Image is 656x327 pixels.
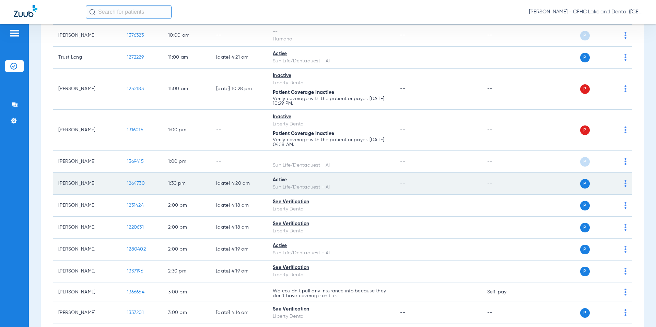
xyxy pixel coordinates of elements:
[211,195,267,217] td: [DATE] 4:18 AM
[482,302,528,324] td: --
[273,36,389,43] div: Humana
[400,225,405,230] span: --
[14,5,37,17] img: Zuub Logo
[211,110,267,151] td: --
[580,125,590,135] span: P
[211,151,267,173] td: --
[482,217,528,239] td: --
[273,198,389,206] div: See Verification
[400,181,405,186] span: --
[400,128,405,132] span: --
[273,96,389,106] p: Verify coverage with the patient or payer. [DATE] 10:29 PM.
[273,228,389,235] div: Liberty Dental
[624,268,626,275] img: group-dot-blue.svg
[580,223,590,232] span: P
[127,159,144,164] span: 1369415
[211,282,267,302] td: --
[127,128,143,132] span: 1316015
[273,121,389,128] div: Liberty Dental
[580,84,590,94] span: P
[482,110,528,151] td: --
[624,85,626,92] img: group-dot-blue.svg
[89,9,95,15] img: Search Icon
[273,72,389,80] div: Inactive
[163,261,211,282] td: 2:30 PM
[273,289,389,298] p: We couldn’t pull any insurance info because they don’t have coverage on file.
[163,151,211,173] td: 1:00 PM
[580,267,590,276] span: P
[482,69,528,110] td: --
[211,261,267,282] td: [DATE] 4:19 AM
[273,184,389,191] div: Sun Life/Dentaquest - AI
[127,247,146,252] span: 1280402
[624,158,626,165] img: group-dot-blue.svg
[53,261,121,282] td: [PERSON_NAME]
[127,225,144,230] span: 1220631
[273,137,389,147] p: Verify coverage with the patient or payer. [DATE] 04:18 AM.
[53,217,121,239] td: [PERSON_NAME]
[482,261,528,282] td: --
[482,47,528,69] td: --
[400,247,405,252] span: --
[273,50,389,58] div: Active
[400,290,405,294] span: --
[53,195,121,217] td: [PERSON_NAME]
[53,25,121,47] td: [PERSON_NAME]
[624,289,626,295] img: group-dot-blue.svg
[53,69,121,110] td: [PERSON_NAME]
[9,29,20,37] img: hamburger-icon
[273,271,389,279] div: Liberty Dental
[273,80,389,87] div: Liberty Dental
[53,151,121,173] td: [PERSON_NAME]
[580,201,590,210] span: P
[163,282,211,302] td: 3:00 PM
[86,5,172,19] input: Search for patients
[53,47,121,69] td: Trust Long
[211,239,267,261] td: [DATE] 4:19 AM
[53,282,121,302] td: [PERSON_NAME]
[624,246,626,253] img: group-dot-blue.svg
[53,302,121,324] td: [PERSON_NAME]
[400,203,405,208] span: --
[273,220,389,228] div: See Verification
[624,126,626,133] img: group-dot-blue.svg
[400,269,405,274] span: --
[273,28,389,36] div: --
[211,47,267,69] td: [DATE] 4:21 AM
[211,217,267,239] td: [DATE] 4:18 AM
[127,86,144,91] span: 1252183
[127,55,144,60] span: 1272229
[163,47,211,69] td: 11:00 AM
[211,302,267,324] td: [DATE] 4:16 AM
[127,33,144,38] span: 1376323
[624,54,626,61] img: group-dot-blue.svg
[273,155,389,162] div: --
[622,294,656,327] div: Chat Widget
[580,157,590,167] span: P
[127,310,144,315] span: 1337201
[163,25,211,47] td: 10:00 AM
[273,206,389,213] div: Liberty Dental
[529,9,642,15] span: [PERSON_NAME] - CFHC Lakeland Dental ([GEOGRAPHIC_DATA])
[580,179,590,189] span: P
[273,264,389,271] div: See Verification
[163,217,211,239] td: 2:00 PM
[482,151,528,173] td: --
[624,224,626,231] img: group-dot-blue.svg
[163,239,211,261] td: 2:00 PM
[211,25,267,47] td: --
[163,302,211,324] td: 3:00 PM
[400,86,405,91] span: --
[211,69,267,110] td: [DATE] 10:28 PM
[482,173,528,195] td: --
[273,306,389,313] div: See Verification
[624,32,626,39] img: group-dot-blue.svg
[53,173,121,195] td: [PERSON_NAME]
[273,313,389,320] div: Liberty Dental
[53,110,121,151] td: [PERSON_NAME]
[482,25,528,47] td: --
[400,33,405,38] span: --
[400,310,405,315] span: --
[163,195,211,217] td: 2:00 PM
[273,131,334,136] span: Patient Coverage Inactive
